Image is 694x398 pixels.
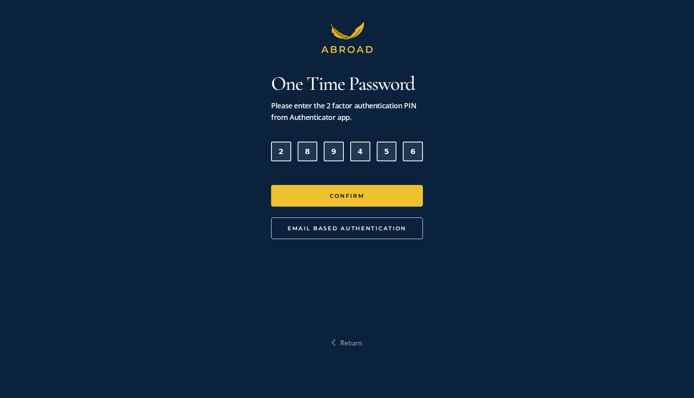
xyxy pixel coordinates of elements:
img: header logo [318,22,376,57]
a: Return [332,337,362,349]
button: Confirm [271,185,423,207]
h1: One Time Password [271,71,423,96]
button: Email Based Authentication [271,217,423,239]
div: Please enter the 2 factor authentication PIN from Authenticator app. [271,100,423,124]
input: Digit 5 [377,142,397,162]
input: Digit 3 [324,142,344,162]
input: Please enter verification code. Digit 1 [271,142,291,162]
input: Digit 2 [298,142,318,162]
input: Digit 6 [403,142,423,162]
span: Return [340,337,362,349]
input: Digit 4 [350,142,370,162]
